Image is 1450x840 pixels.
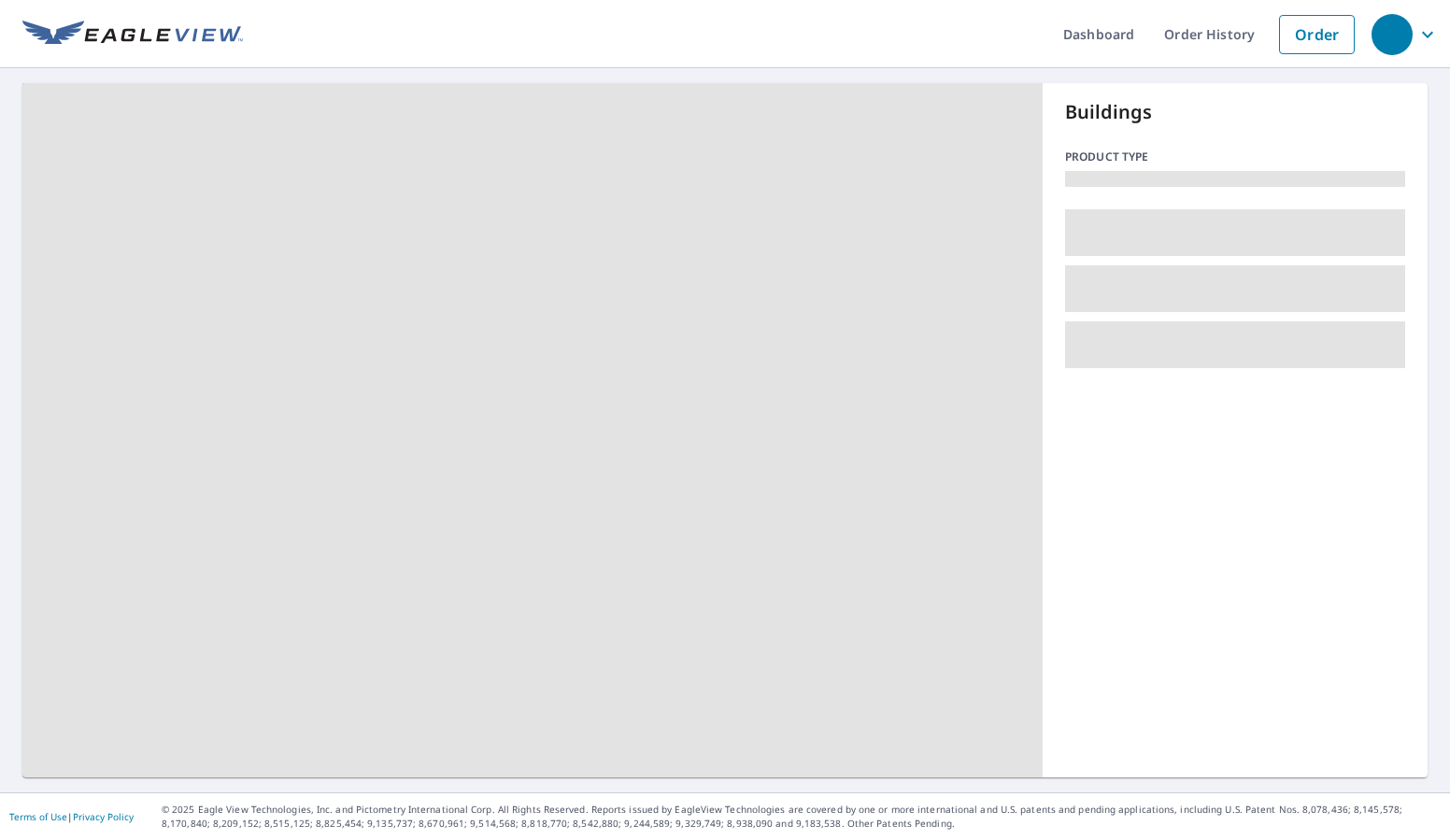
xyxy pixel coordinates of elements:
img: EV Logo [22,21,243,49]
p: © 2025 Eagle View Technologies, Inc. and Pictometry International Corp. All Rights Reserved. Repo... [162,803,1441,831]
p: | [9,811,134,822]
a: Terms of Use [9,810,67,823]
a: Order [1279,15,1355,54]
p: Product type [1065,149,1405,165]
p: Buildings [1065,98,1405,126]
a: Privacy Policy [73,810,134,823]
